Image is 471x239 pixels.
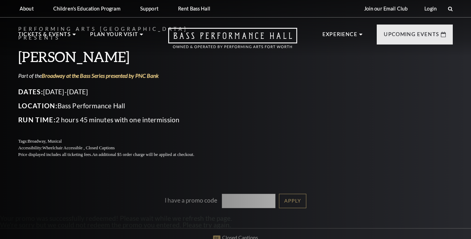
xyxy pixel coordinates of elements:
[92,152,194,157] span: An additional $5 order charge will be applied at checkout.
[18,102,57,110] span: Location:
[18,30,71,43] p: Tickets & Events
[18,100,211,111] p: Bass Performance Hall
[18,72,211,80] p: Part of the
[18,48,211,66] h3: [PERSON_NAME]
[18,138,211,145] p: Tags:
[28,139,62,144] span: Broadway, Musical
[18,88,43,96] span: Dates:
[384,30,439,43] p: Upcoming Events
[53,6,121,12] p: Children's Education Program
[90,30,138,43] p: Plan Your Visit
[18,116,56,124] span: Run Time:
[18,151,211,158] p: Price displayed includes all ticketing fees.
[18,114,211,125] p: 2 hours 45 minutes with one intermission
[178,6,210,12] p: Rent Bass Hall
[18,145,211,151] p: Accessibility:
[322,30,357,43] p: Experience
[140,6,158,12] p: Support
[20,6,34,12] p: About
[42,145,115,150] span: Wheelchair Accessible , Closed Captions
[18,86,211,97] p: [DATE]-[DATE]
[42,72,159,79] a: Broadway at the Bass Series presented by PNC Bank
